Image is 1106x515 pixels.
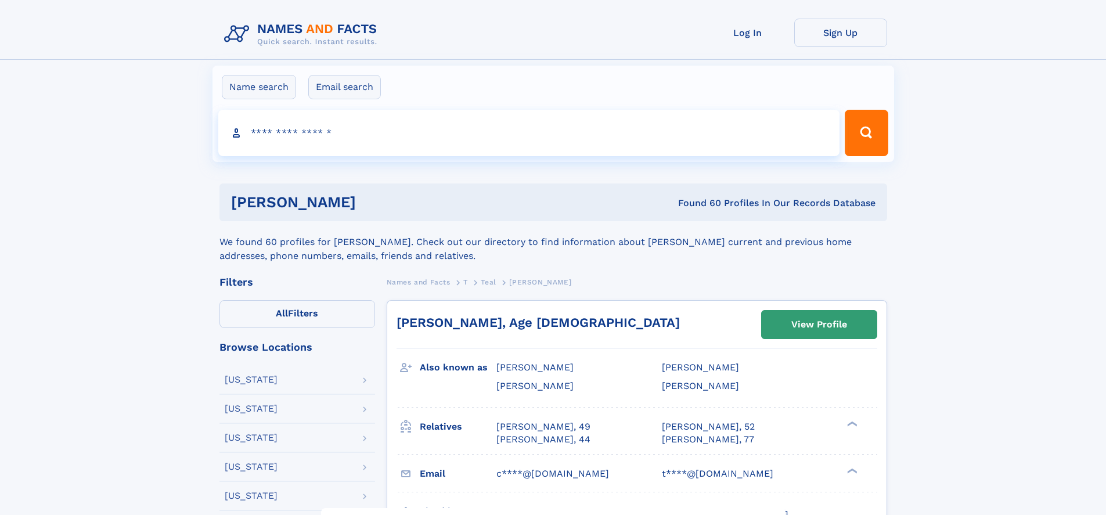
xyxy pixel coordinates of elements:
a: Sign Up [794,19,887,47]
div: [US_STATE] [225,375,278,384]
div: View Profile [791,311,847,338]
div: ❯ [844,420,858,427]
div: ❯ [844,467,858,474]
div: [US_STATE] [225,491,278,500]
button: Search Button [845,110,888,156]
span: Teal [481,278,496,286]
span: T [463,278,468,286]
label: Email search [308,75,381,99]
img: Logo Names and Facts [219,19,387,50]
label: Name search [222,75,296,99]
span: [PERSON_NAME] [496,380,574,391]
a: [PERSON_NAME], Age [DEMOGRAPHIC_DATA] [397,315,680,330]
a: View Profile [762,311,877,338]
a: [PERSON_NAME], 52 [662,420,755,433]
label: Filters [219,300,375,328]
h3: Relatives [420,417,496,437]
a: Log In [701,19,794,47]
span: [PERSON_NAME] [662,362,739,373]
a: [PERSON_NAME], 44 [496,433,590,446]
h3: Also known as [420,358,496,377]
a: [PERSON_NAME], 77 [662,433,754,446]
div: Found 60 Profiles In Our Records Database [517,197,876,210]
a: Teal [481,275,496,289]
div: Browse Locations [219,342,375,352]
span: All [276,308,288,319]
span: [PERSON_NAME] [509,278,571,286]
div: [US_STATE] [225,404,278,413]
div: Filters [219,277,375,287]
a: T [463,275,468,289]
div: [US_STATE] [225,462,278,471]
div: [US_STATE] [225,433,278,442]
span: [PERSON_NAME] [496,362,574,373]
span: [PERSON_NAME] [662,380,739,391]
a: [PERSON_NAME], 49 [496,420,590,433]
h3: Email [420,464,496,484]
a: Names and Facts [387,275,451,289]
input: search input [218,110,840,156]
h1: [PERSON_NAME] [231,195,517,210]
div: We found 60 profiles for [PERSON_NAME]. Check out our directory to find information about [PERSON... [219,221,887,263]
